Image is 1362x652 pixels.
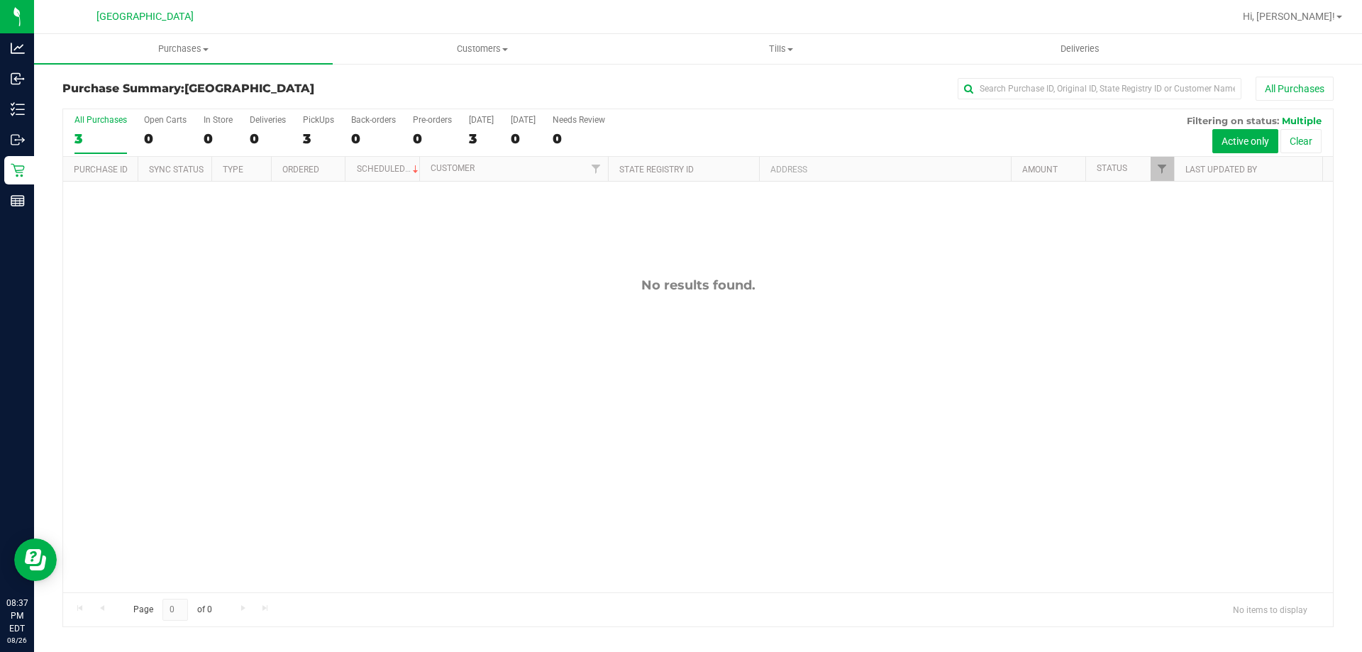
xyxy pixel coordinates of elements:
[553,131,605,147] div: 0
[1022,165,1058,175] a: Amount
[184,82,314,95] span: [GEOGRAPHIC_DATA]
[631,34,930,64] a: Tills
[303,131,334,147] div: 3
[250,115,286,125] div: Deliveries
[1256,77,1334,101] button: All Purchases
[282,165,319,175] a: Ordered
[11,41,25,55] inline-svg: Analytics
[1185,165,1257,175] a: Last Updated By
[11,102,25,116] inline-svg: Inventory
[351,115,396,125] div: Back-orders
[1222,599,1319,620] span: No items to display
[469,115,494,125] div: [DATE]
[619,165,694,175] a: State Registry ID
[333,34,631,64] a: Customers
[1187,115,1279,126] span: Filtering on status:
[413,131,452,147] div: 0
[6,597,28,635] p: 08:37 PM EDT
[121,599,223,621] span: Page of 0
[1041,43,1119,55] span: Deliveries
[511,115,536,125] div: [DATE]
[144,131,187,147] div: 0
[149,165,204,175] a: Sync Status
[759,157,1011,182] th: Address
[1151,157,1174,181] a: Filter
[1097,163,1127,173] a: Status
[11,163,25,177] inline-svg: Retail
[351,131,396,147] div: 0
[303,115,334,125] div: PickUps
[62,82,486,95] h3: Purchase Summary:
[74,115,127,125] div: All Purchases
[11,194,25,208] inline-svg: Reports
[553,115,605,125] div: Needs Review
[333,43,631,55] span: Customers
[511,131,536,147] div: 0
[144,115,187,125] div: Open Carts
[1212,129,1278,153] button: Active only
[63,277,1333,293] div: No results found.
[34,43,333,55] span: Purchases
[1243,11,1335,22] span: Hi, [PERSON_NAME]!
[250,131,286,147] div: 0
[431,163,475,173] a: Customer
[223,165,243,175] a: Type
[204,131,233,147] div: 0
[469,131,494,147] div: 3
[204,115,233,125] div: In Store
[1282,115,1322,126] span: Multiple
[585,157,608,181] a: Filter
[357,164,421,174] a: Scheduled
[11,133,25,147] inline-svg: Outbound
[6,635,28,646] p: 08/26
[931,34,1229,64] a: Deliveries
[958,78,1241,99] input: Search Purchase ID, Original ID, State Registry ID or Customer Name...
[1280,129,1322,153] button: Clear
[14,538,57,581] iframe: Resource center
[11,72,25,86] inline-svg: Inbound
[74,131,127,147] div: 3
[34,34,333,64] a: Purchases
[413,115,452,125] div: Pre-orders
[96,11,194,23] span: [GEOGRAPHIC_DATA]
[74,165,128,175] a: Purchase ID
[632,43,929,55] span: Tills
